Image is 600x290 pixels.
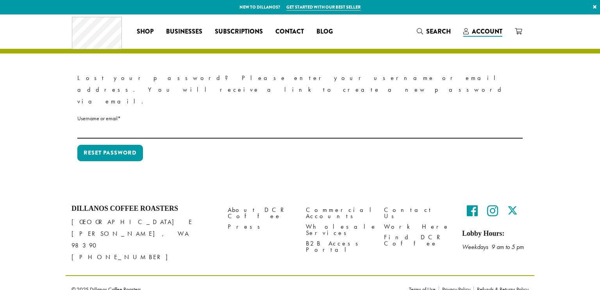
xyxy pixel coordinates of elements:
[462,243,524,251] em: Weekdays 9 am to 5 pm
[77,72,523,107] p: Lost your password? Please enter your username or email address. You will receive a link to creat...
[472,27,502,36] span: Account
[286,4,361,11] a: Get started with our best seller
[228,221,294,232] a: Press
[384,232,450,249] a: Find DCR Coffee
[77,145,143,161] button: Reset password
[228,205,294,221] a: About DCR Coffee
[384,205,450,221] a: Contact Us
[215,27,263,37] span: Subscriptions
[166,27,202,37] span: Businesses
[306,221,372,238] a: Wholesale Services
[137,27,154,37] span: Shop
[77,114,523,123] label: Username or email
[426,27,451,36] span: Search
[71,216,216,263] p: [GEOGRAPHIC_DATA] E [PERSON_NAME], WA 98390 [PHONE_NUMBER]
[130,25,160,38] a: Shop
[316,27,333,37] span: Blog
[71,205,216,213] h4: Dillanos Coffee Roasters
[411,25,457,38] a: Search
[306,205,372,221] a: Commercial Accounts
[384,221,450,232] a: Work Here
[462,230,529,238] h5: Lobby Hours:
[306,238,372,255] a: B2B Access Portal
[275,27,304,37] span: Contact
